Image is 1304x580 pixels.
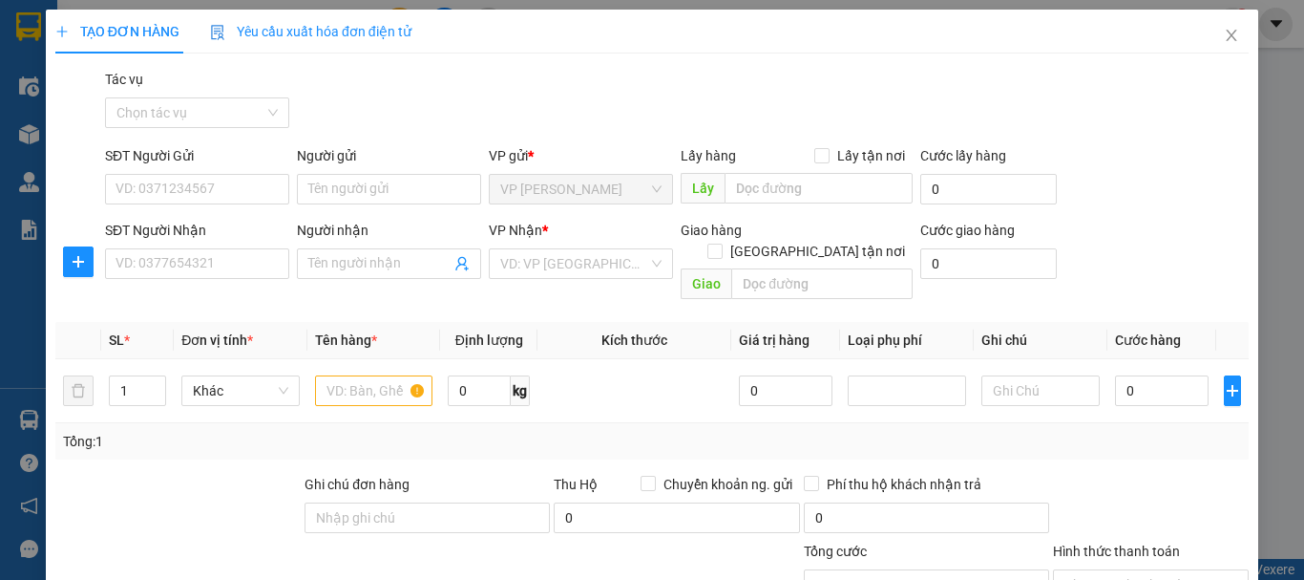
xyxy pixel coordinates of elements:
[681,148,736,163] span: Lấy hàng
[305,477,410,492] label: Ghi chú đơn hàng
[64,254,93,269] span: plus
[305,503,550,533] input: Ghi chú đơn hàng
[500,175,662,204] span: VP Ngọc Hồi
[920,223,1015,238] label: Cước giao hàng
[1053,544,1180,559] label: Hình thức thanh toán
[297,145,481,166] div: Người gửi
[981,376,1100,406] input: Ghi Chú
[105,72,143,87] label: Tác vụ
[656,474,800,495] span: Chuyển khoản ng. gửi
[105,145,289,166] div: SĐT Người Gửi
[55,25,69,38] span: plus
[681,223,742,238] span: Giao hàng
[489,223,542,238] span: VP Nhận
[601,333,667,348] span: Kích thước
[1205,10,1258,63] button: Close
[63,376,94,406] button: delete
[1115,333,1181,348] span: Cước hàng
[725,173,913,204] input: Dọc đường
[455,333,523,348] span: Định lượng
[63,247,94,277] button: plus
[454,256,470,271] span: user-add
[105,220,289,241] div: SĐT Người Nhận
[723,241,913,262] span: [GEOGRAPHIC_DATA] tận nơi
[511,376,530,406] span: kg
[819,474,989,495] span: Phí thu hộ khách nhận trả
[920,174,1057,204] input: Cước lấy hàng
[55,24,179,39] span: TẠO ĐƠN HÀNG
[920,148,1006,163] label: Cước lấy hàng
[681,269,731,299] span: Giao
[315,376,433,406] input: VD: Bàn, Ghế
[681,173,725,204] span: Lấy
[830,145,913,166] span: Lấy tận nơi
[193,376,288,405] span: Khác
[739,333,810,348] span: Giá trị hàng
[1224,28,1239,43] span: close
[315,333,377,348] span: Tên hàng
[554,477,598,492] span: Thu Hộ
[840,322,974,359] th: Loại phụ phí
[109,333,124,348] span: SL
[181,333,253,348] span: Đơn vị tính
[297,220,481,241] div: Người nhận
[63,431,505,452] div: Tổng: 1
[804,544,867,559] span: Tổng cước
[1224,376,1241,406] button: plus
[731,269,913,299] input: Dọc đường
[920,248,1057,279] input: Cước giao hàng
[489,145,673,166] div: VP gửi
[210,24,411,39] span: Yêu cầu xuất hóa đơn điện tử
[739,376,832,406] input: 0
[974,322,1107,359] th: Ghi chú
[210,25,225,40] img: icon
[1225,383,1240,398] span: plus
